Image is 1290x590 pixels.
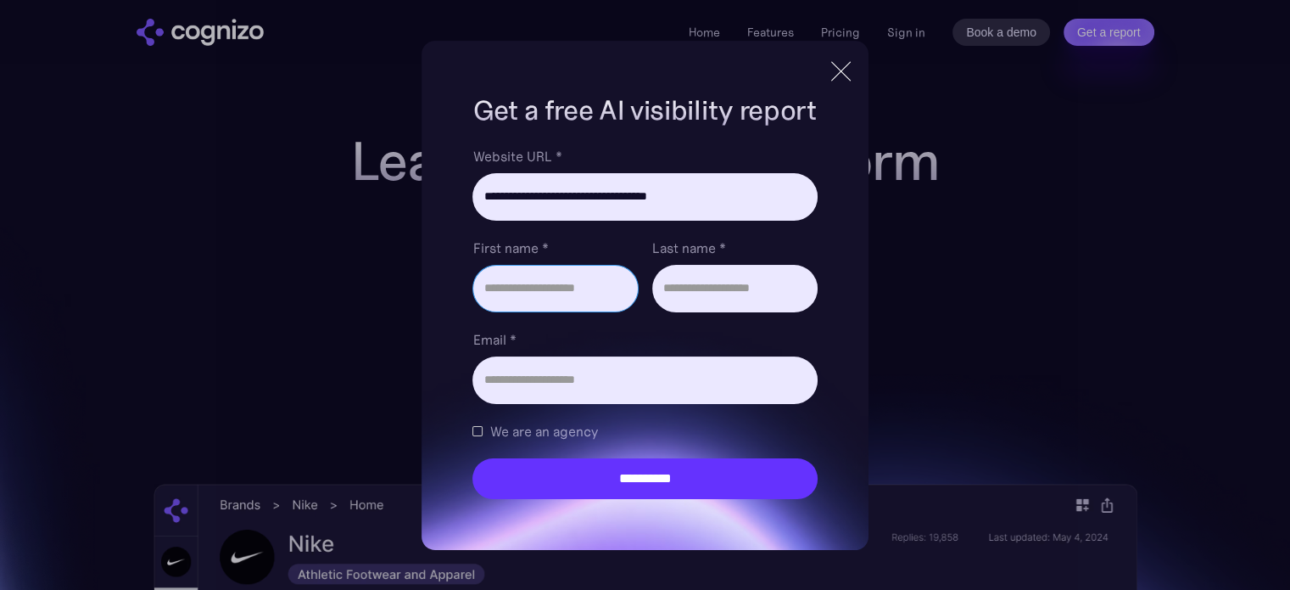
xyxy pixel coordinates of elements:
[472,146,817,499] form: Brand Report Form
[472,329,817,350] label: Email *
[472,146,817,166] label: Website URL *
[472,92,817,129] h1: Get a free AI visibility report
[652,238,818,258] label: Last name *
[489,421,597,441] span: We are an agency
[472,238,638,258] label: First name *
